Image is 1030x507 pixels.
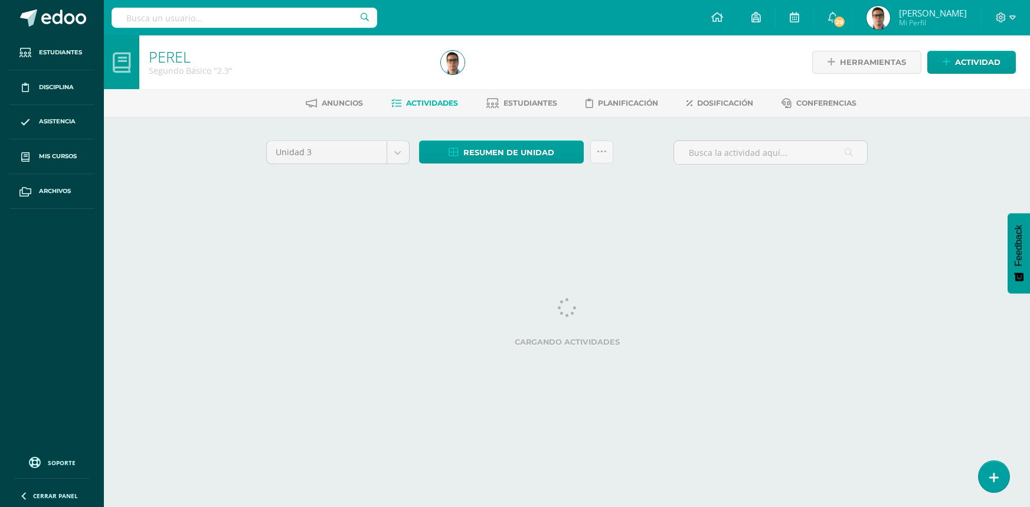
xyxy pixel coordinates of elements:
[14,454,90,470] a: Soporte
[486,94,557,113] a: Estudiantes
[419,140,584,163] a: Resumen de unidad
[812,51,921,74] a: Herramientas
[33,492,78,500] span: Cerrar panel
[406,99,458,107] span: Actividades
[899,18,967,28] span: Mi Perfil
[1008,213,1030,293] button: Feedback - Mostrar encuesta
[503,99,557,107] span: Estudiantes
[9,139,94,174] a: Mis cursos
[39,83,74,92] span: Disciplina
[149,48,427,65] h1: PEREL
[463,142,554,163] span: Resumen de unidad
[306,94,363,113] a: Anuncios
[391,94,458,113] a: Actividades
[39,48,82,57] span: Estudiantes
[9,174,94,209] a: Archivos
[955,51,1000,73] span: Actividad
[674,141,867,164] input: Busca la actividad aquí...
[441,51,465,74] img: 4c9214d6dc3ad1af441a6e04af4808ea.png
[9,105,94,140] a: Asistencia
[796,99,856,107] span: Conferencias
[276,141,378,163] span: Unidad 3
[840,51,906,73] span: Herramientas
[686,94,753,113] a: Dosificación
[149,65,427,76] div: Segundo Básico '2.3'
[927,51,1016,74] a: Actividad
[9,35,94,70] a: Estudiantes
[39,187,71,196] span: Archivos
[112,8,377,28] input: Busca un usuario...
[866,6,890,30] img: 4c9214d6dc3ad1af441a6e04af4808ea.png
[697,99,753,107] span: Dosificación
[1013,225,1024,266] span: Feedback
[598,99,658,107] span: Planificación
[322,99,363,107] span: Anuncios
[39,117,76,126] span: Asistencia
[267,141,409,163] a: Unidad 3
[899,7,967,19] span: [PERSON_NAME]
[48,459,76,467] span: Soporte
[9,70,94,105] a: Disciplina
[39,152,77,161] span: Mis cursos
[149,47,191,67] a: PEREL
[833,15,846,28] span: 29
[782,94,856,113] a: Conferencias
[586,94,658,113] a: Planificación
[266,338,868,346] label: Cargando actividades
